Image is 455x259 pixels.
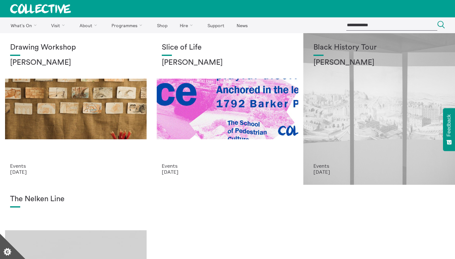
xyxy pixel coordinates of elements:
h2: [PERSON_NAME] [10,58,142,67]
a: Support [202,17,230,33]
p: Events [162,163,293,169]
h2: [PERSON_NAME] [313,58,445,67]
p: [DATE] [10,169,142,175]
a: Programmes [106,17,150,33]
p: [DATE] [162,169,293,175]
a: Shop [151,17,173,33]
a: Hire [174,17,201,33]
h1: Slice of Life [162,43,293,52]
a: What's On [5,17,45,33]
button: Feedback - Show survey [443,108,455,151]
h1: The Nelken Line [10,195,142,204]
a: Collective Panorama June 2025 small file 7 Black History Tour [PERSON_NAME] Events [DATE] [303,33,455,185]
h2: [PERSON_NAME] [162,58,293,67]
a: News [231,17,253,33]
a: Visit [46,17,73,33]
p: Events [313,163,445,169]
a: About [74,17,105,33]
span: Feedback [446,114,452,136]
a: Webposter copy Slice of Life [PERSON_NAME] Events [DATE] [152,33,303,185]
p: [DATE] [313,169,445,175]
h1: Black History Tour [313,43,445,52]
h1: Drawing Workshop [10,43,142,52]
p: Events [10,163,142,169]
